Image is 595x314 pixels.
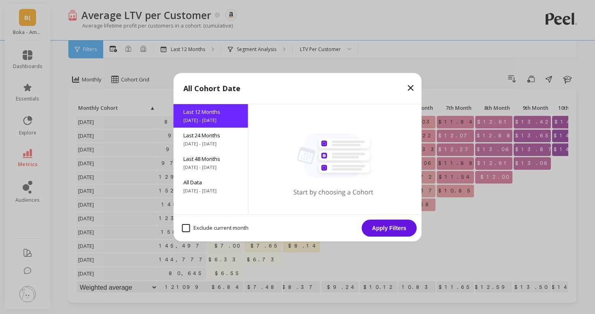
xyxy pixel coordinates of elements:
span: [DATE] - [DATE] [183,141,238,147]
span: Exclude current month [182,224,249,232]
span: [DATE] - [DATE] [183,164,238,171]
span: Last 48 Months [183,155,238,162]
span: [DATE] - [DATE] [183,188,238,194]
span: [DATE] - [DATE] [183,117,238,124]
p: All Cohort Date [183,83,240,94]
span: Last 24 Months [183,132,238,139]
button: Apply Filters [362,220,417,237]
span: All Data [183,179,238,186]
span: Last 12 Months [183,108,238,115]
